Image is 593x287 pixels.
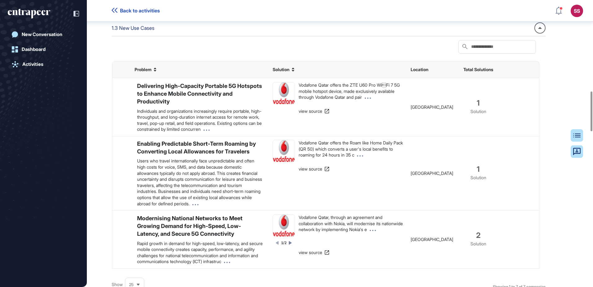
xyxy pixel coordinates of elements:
[477,101,480,105] span: 1
[137,82,263,106] h6: Delivering High-Capacity Portable 5G Hotspots to Enhance Mobile Connectivity and Productivity
[112,282,123,287] span: Show
[137,240,263,264] p: Rapid growth in demand for high-speed, low-latency, and secure mobile connectivity creates capaci...
[273,67,289,72] span: Solution
[137,214,263,238] h6: Modernising National Networks to Meet Growing Demand for High-Speed, Low-Latency, and Secure 5G C...
[460,211,497,268] div: Solution
[299,166,329,172] a: view source
[411,170,453,176] span: [GEOGRAPHIC_DATA]
[8,58,79,71] a: Activities
[299,108,329,114] a: view source
[120,8,160,14] span: Back to activities
[571,5,583,17] button: SS
[129,282,134,287] span: 25
[411,67,428,72] span: Location
[8,43,79,56] a: Dashboard
[273,140,295,162] img: Vodafone Qatar-logo
[135,67,151,72] span: Problem
[463,67,493,72] span: Total Solutions
[299,249,329,255] a: view source
[299,214,403,233] div: Vodafone Qatar, through an agreement and collaboration with Nokia, will modernise its nationwide ...
[137,158,263,207] p: Users who travel internationally face unpredictable and often high costs for voice, SMS, and data...
[273,215,295,236] img: Vodafone Qatar-logo
[476,233,481,238] span: 2
[477,166,480,171] span: 1
[22,47,46,52] div: Dashboard
[299,82,403,100] div: Vodafone Qatar offers the ZTE U60 Pro WiFi 7 5G mobile hotspot device, made exclusively availabl...
[112,8,160,14] a: Back to activities
[273,82,295,104] img: Vodafone Qatar-logo
[137,108,263,132] p: Individuals and organizations increasingly require portable, high-throughput, and long-duration i...
[460,78,497,136] div: Solution
[8,28,79,41] a: New Conversation
[299,140,403,158] div: Vodafone Qatar offers the Roam like Home Daily Pack (QR 50) which converts a user's local benefit...
[411,104,453,110] span: [GEOGRAPHIC_DATA]
[22,61,43,67] div: Activities
[22,32,62,37] div: New Conversation
[460,136,497,210] div: Solution
[112,24,154,32] div: 1.3 New Use Cases
[137,140,263,155] h6: Enabling Predictable Short-Term Roaming by Converting Local Allowances for Travelers
[281,240,287,246] div: 1/2
[411,236,453,243] span: [GEOGRAPHIC_DATA]
[8,9,50,19] div: entrapeer-logo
